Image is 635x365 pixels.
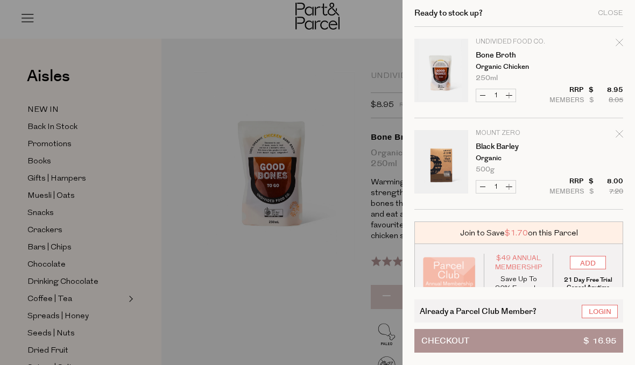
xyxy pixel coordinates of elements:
[616,37,623,52] div: Remove Bone Broth
[414,9,483,17] h2: Ready to stock up?
[583,330,616,352] span: $ 16.95
[476,39,559,45] p: Undivided Food Co.
[582,305,618,318] a: Login
[421,330,469,352] span: Checkout
[492,275,545,293] p: Save Up To 30% Everyday
[476,166,495,173] span: 500g
[570,256,606,269] input: ADD
[489,89,503,102] input: QTY Bone Broth
[492,254,545,272] span: $49 Annual Membership
[489,181,503,193] input: QTY Black Barley
[476,130,559,137] p: Mount Zero
[505,227,528,239] span: $1.70
[476,155,559,162] p: Organic
[414,329,623,353] button: Checkout$ 16.95
[476,63,559,70] p: Organic Chicken
[476,52,559,59] a: Bone Broth
[476,75,498,82] span: 250ml
[598,10,623,17] div: Close
[561,276,615,291] p: 21 Day Free Trial Cancel Anytime
[420,305,537,317] span: Already a Parcel Club Member?
[616,128,623,143] div: Remove Black Barley
[476,143,559,151] a: Black Barley
[414,221,623,244] div: Join to Save on this Parcel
